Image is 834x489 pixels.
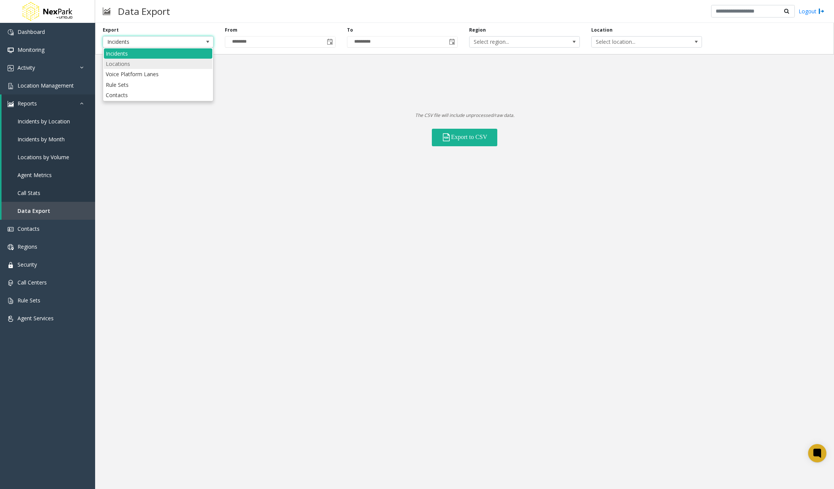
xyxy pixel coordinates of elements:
[8,298,14,304] img: 'icon'
[8,83,14,89] img: 'icon'
[18,28,45,35] span: Dashboard
[104,69,212,79] li: Voice Platform Lanes
[18,153,69,161] span: Locations by Volume
[18,243,37,250] span: Regions
[799,7,824,15] a: Logout
[818,7,824,15] img: logout
[8,280,14,286] img: 'icon'
[103,2,110,21] img: pageIcon
[18,82,74,89] span: Location Management
[18,64,35,71] span: Activity
[104,59,212,69] li: Locations
[2,166,95,184] a: Agent Metrics
[2,94,95,112] a: Reports
[432,129,497,146] button: Export to CSV
[104,48,212,59] li: Incidents
[347,27,353,34] label: To
[18,136,65,143] span: Incidents by Month
[2,202,95,220] a: Data Export
[8,101,14,107] img: 'icon'
[592,37,680,47] span: Select location...
[18,315,54,322] span: Agent Services
[2,148,95,166] a: Locations by Volume
[2,184,95,202] a: Call Stats
[18,189,40,197] span: Call Stats
[8,316,14,322] img: 'icon'
[447,37,457,47] span: Toggle calendar
[8,29,14,35] img: 'icon'
[325,37,335,47] span: Toggle calendar
[2,112,95,130] a: Incidents by Location
[18,225,40,232] span: Contacts
[18,207,50,214] span: Data Export
[18,297,40,304] span: Rule Sets
[18,279,47,286] span: Call Centers
[95,112,834,119] p: The CSV file will include unprocessed/raw data.
[18,171,52,179] span: Agent Metrics
[469,27,486,34] label: Region
[2,130,95,148] a: Incidents by Month
[591,27,613,34] label: Location
[114,2,174,21] h3: Data Export
[8,47,14,53] img: 'icon'
[225,27,237,34] label: From
[470,37,557,47] span: Select region...
[103,37,191,47] span: Incidents
[18,118,70,125] span: Incidents by Location
[104,80,212,90] li: Rule Sets
[8,65,14,71] img: 'icon'
[8,262,14,268] img: 'icon'
[104,90,212,100] li: Contacts
[103,27,119,34] label: Export
[8,226,14,232] img: 'icon'
[8,244,14,250] img: 'icon'
[18,100,37,107] span: Reports
[18,261,37,268] span: Security
[18,46,45,53] span: Monitoring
